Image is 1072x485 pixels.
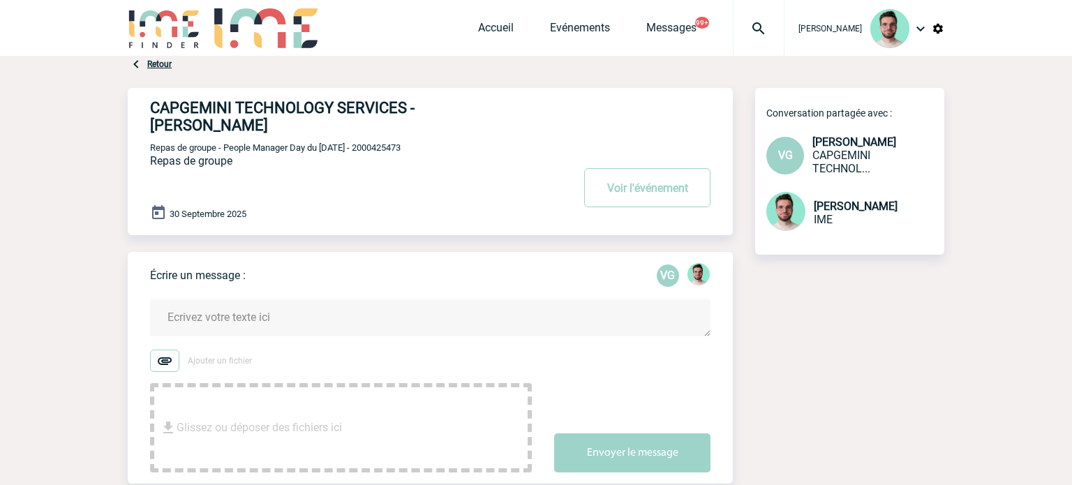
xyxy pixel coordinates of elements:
span: Ajouter un fichier [188,356,252,366]
p: Écrire un message : [150,269,246,282]
p: VG [657,264,679,287]
span: [PERSON_NAME] [812,135,896,149]
a: Accueil [478,21,514,40]
span: Repas de groupe - People Manager Day du [DATE] - 2000425473 [150,142,401,153]
div: Valerie GANGLOFF [657,264,679,287]
img: file_download.svg [160,419,177,436]
a: Retour [147,59,172,69]
img: IME-Finder [128,8,200,48]
span: CAPGEMINI TECHNOLOGY SERVICES [812,149,870,175]
span: [PERSON_NAME] [814,200,898,213]
button: 99+ [695,17,709,29]
span: IME [814,213,833,226]
div: Benjamin ROLAND [687,263,710,288]
button: Envoyer le message [554,433,710,472]
a: Evénements [550,21,610,40]
span: VG [778,149,793,162]
span: Repas de groupe [150,154,232,167]
h4: CAPGEMINI TECHNOLOGY SERVICES - [PERSON_NAME] [150,99,530,134]
img: 121547-2.png [870,9,909,48]
button: Voir l'événement [584,168,710,207]
p: Conversation partagée avec : [766,107,944,119]
span: [PERSON_NAME] [798,24,862,33]
span: 30 Septembre 2025 [170,209,246,219]
img: 121547-2.png [687,263,710,285]
a: Messages [646,21,697,40]
span: Glissez ou déposer des fichiers ici [177,393,342,463]
img: 121547-2.png [766,192,805,231]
